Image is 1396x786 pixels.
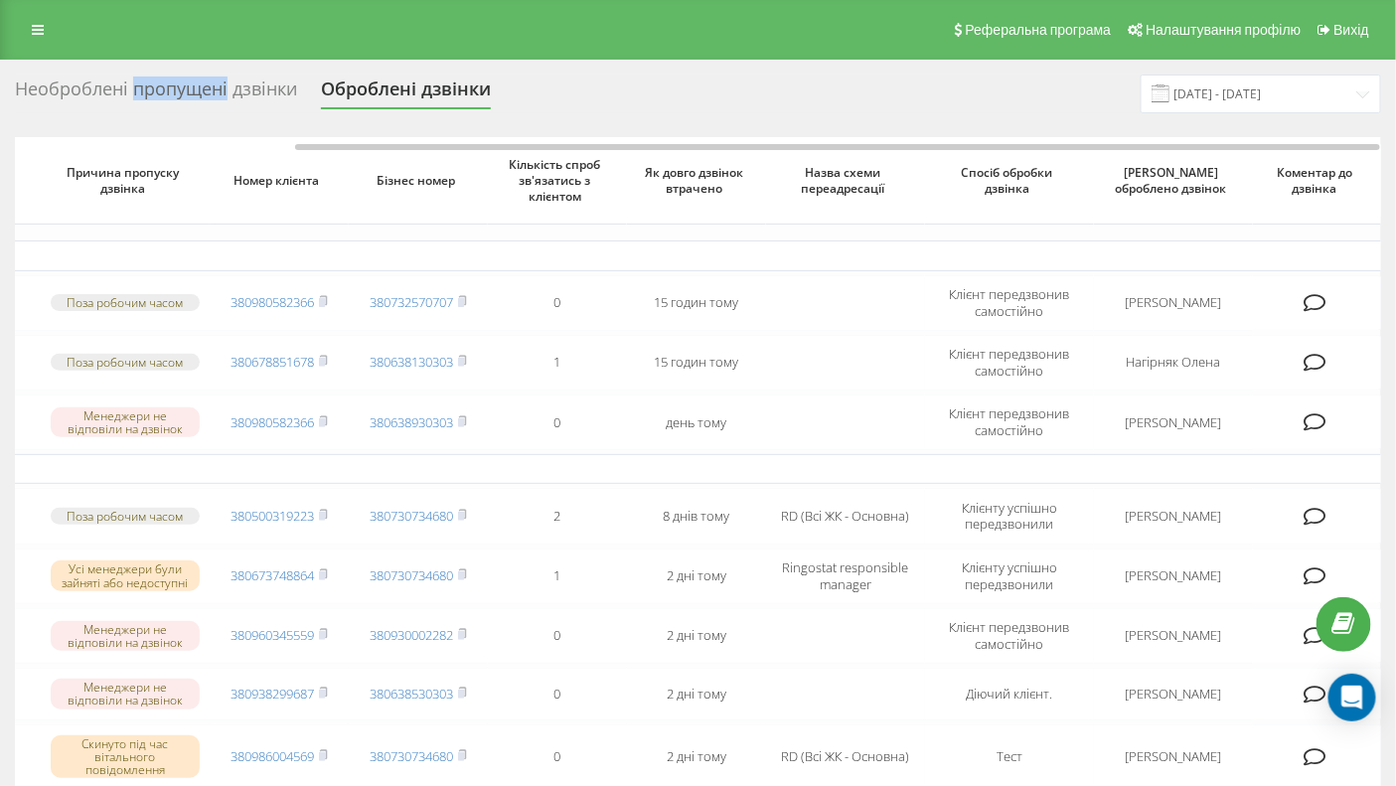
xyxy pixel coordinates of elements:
td: 2 дні тому [627,549,766,604]
td: 1 [488,335,627,391]
div: Необроблені пропущені дзвінки [15,79,297,109]
span: Реферальна програма [966,22,1112,38]
td: [PERSON_NAME] [1094,488,1253,544]
span: Причина пропуску дзвінка [59,165,193,196]
div: Менеджери не відповіли на дзвінок [51,621,200,651]
a: 380638130303 [370,353,453,371]
a: 380500319223 [231,507,314,525]
td: день тому [627,394,766,450]
div: Менеджери не відповіли на дзвінок [51,679,200,708]
td: [PERSON_NAME] [1094,394,1253,450]
td: Клієнту успішно передзвонили [925,549,1094,604]
td: Клієнт передзвонив самостійно [925,335,1094,391]
td: 0 [488,668,627,720]
span: Коментар до дзвінка [1269,165,1367,196]
span: Тест [997,747,1022,765]
div: Поза робочим часом [51,294,200,311]
a: 380730734680 [370,507,453,525]
td: 8 днів тому [627,488,766,544]
span: Бізнес номер [365,173,472,189]
span: [PERSON_NAME] оброблено дзвінок [1111,165,1236,196]
div: Скинуто під час вітального повідомлення [51,735,200,779]
a: 380678851678 [231,353,314,371]
td: 0 [488,394,627,450]
a: 380730734680 [370,566,453,584]
td: [PERSON_NAME] [1094,668,1253,720]
td: 15 годин тому [627,335,766,391]
td: [PERSON_NAME] [1094,608,1253,664]
a: 380980582366 [231,293,314,311]
td: 2 [488,488,627,544]
a: 380930002282 [370,626,453,644]
span: Кількість спроб зв'язатись з клієнтом [504,157,611,204]
td: Ringostat responsible manager [766,549,925,604]
a: 380638930303 [370,413,453,431]
td: 1 [488,549,627,604]
td: 2 дні тому [627,668,766,720]
td: [PERSON_NAME] [1094,549,1253,604]
span: Спосіб обробки дзвінка [943,165,1077,196]
a: 380673748864 [231,566,314,584]
a: 380732570707 [370,293,453,311]
td: 0 [488,608,627,664]
td: Клієнт передзвонив самостійно [925,275,1094,331]
div: Open Intercom Messenger [1328,674,1376,721]
a: 380960345559 [231,626,314,644]
td: 2 дні тому [627,608,766,664]
td: Нагірняк Олена [1094,335,1253,391]
span: Вихід [1334,22,1369,38]
div: Поза робочим часом [51,354,200,371]
td: 15 годин тому [627,275,766,331]
a: 380980582366 [231,413,314,431]
td: Клієнту успішно передзвонили [925,488,1094,544]
a: 380638530303 [370,685,453,703]
span: Налаштування профілю [1146,22,1301,38]
a: 380986004569 [231,747,314,765]
div: Менеджери не відповіли на дзвінок [51,407,200,437]
span: Номер клієнта [226,173,333,189]
td: RD (Всі ЖК - Основна) [766,488,925,544]
div: Усі менеджери були зайняті або недоступні [51,560,200,590]
td: [PERSON_NAME] [1094,275,1253,331]
span: Назва схеми переадресації [783,165,908,196]
div: Поза робочим часом [51,508,200,525]
td: 0 [488,275,627,331]
a: 380938299687 [231,685,314,703]
span: Як довго дзвінок втрачено [643,165,750,196]
a: 380730734680 [370,747,453,765]
td: Клієнт передзвонив самостійно [925,608,1094,664]
td: Клієнт передзвонив самостійно [925,394,1094,450]
span: Діючий клієнт. [967,685,1053,703]
div: Оброблені дзвінки [321,79,491,109]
